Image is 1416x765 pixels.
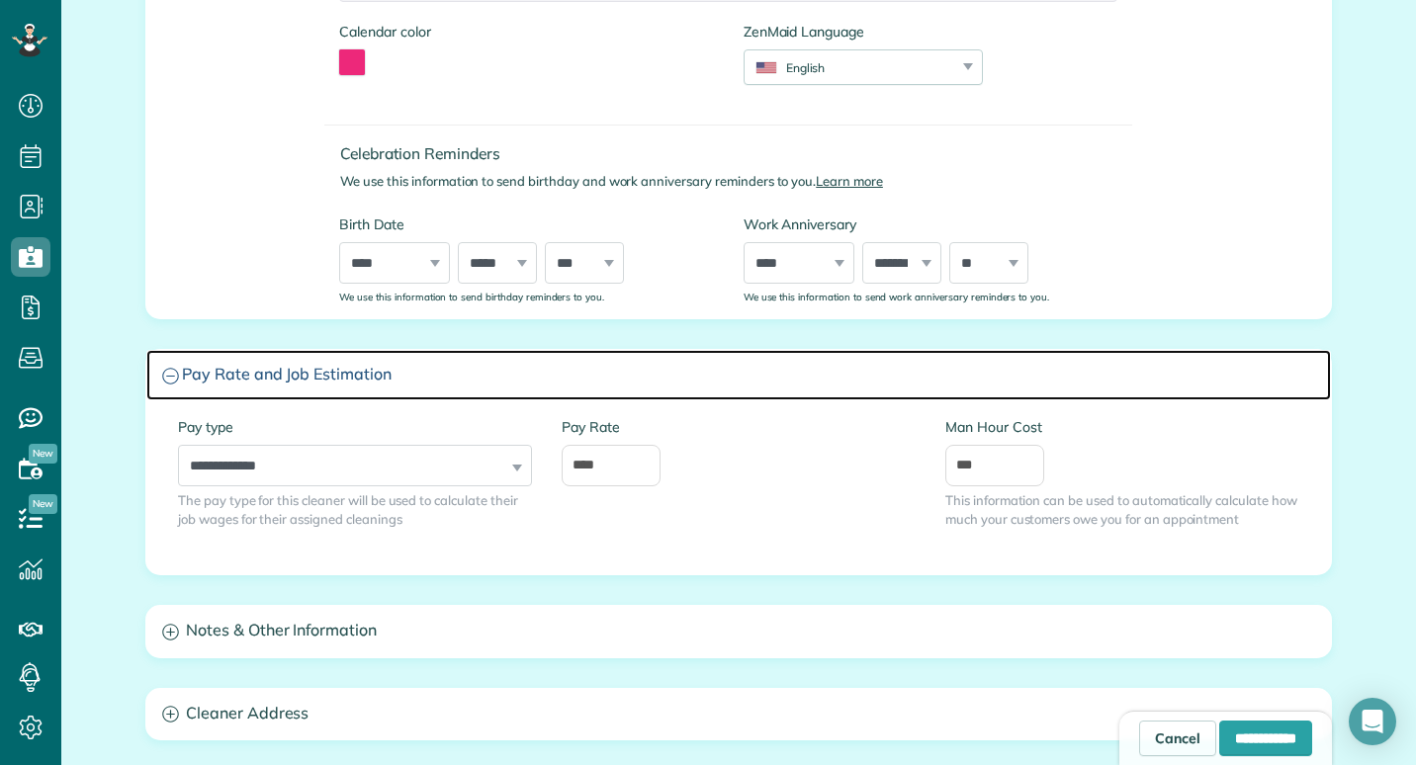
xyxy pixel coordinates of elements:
div: English [745,59,957,76]
span: The pay type for this cleaner will be used to calculate their job wages for their assigned cleanings [178,491,532,529]
a: Cleaner Address [146,689,1331,739]
sub: We use this information to send work anniversary reminders to you. [744,291,1049,302]
label: Man Hour Cost [945,417,1299,437]
div: Open Intercom Messenger [1349,698,1396,745]
label: Pay type [178,417,532,437]
span: New [29,494,57,514]
label: Birth Date [339,214,713,234]
a: Notes & Other Information [146,606,1331,656]
a: Cancel [1139,721,1216,756]
p: We use this information to send birthday and work anniversary reminders to you. [340,172,1132,191]
label: Pay Rate [562,417,916,437]
span: New [29,444,57,464]
label: Work Anniversary [744,214,1117,234]
h4: Celebration Reminders [340,145,1132,162]
sub: We use this information to send birthday reminders to you. [339,291,604,302]
label: Calendar color [339,22,430,42]
a: Learn more [816,173,883,189]
button: toggle color picker dialog [339,49,365,75]
span: This information can be used to automatically calculate how much your customers owe you for an ap... [945,491,1299,529]
a: Pay Rate and Job Estimation [146,350,1331,400]
label: ZenMaid Language [744,22,983,42]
